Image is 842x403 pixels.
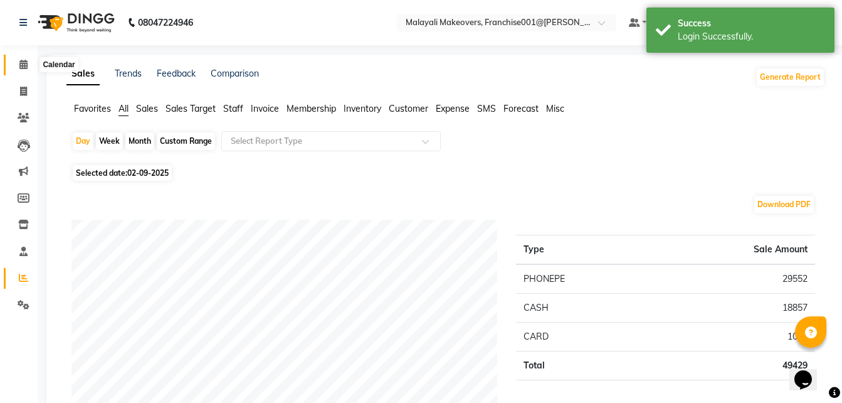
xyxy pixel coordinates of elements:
span: Selected date: [73,165,172,181]
img: logo [32,5,118,40]
span: Sales [136,103,158,114]
div: Login Successfully. [678,30,825,43]
th: Type [516,235,650,265]
span: Favorites [74,103,111,114]
div: Custom Range [157,132,215,150]
span: Membership [287,103,336,114]
span: 02-09-2025 [127,168,169,178]
span: Expense [436,103,470,114]
span: Inventory [344,103,381,114]
span: All [118,103,129,114]
td: 18857 [651,294,815,323]
div: Month [125,132,154,150]
td: 1020 [651,323,815,352]
span: Forecast [503,103,539,114]
span: SMS [477,103,496,114]
a: Feedback [157,68,196,79]
td: 49429 [651,352,815,380]
a: Trends [115,68,142,79]
td: Total [516,352,650,380]
th: Sale Amount [651,235,815,265]
a: Comparison [211,68,259,79]
td: PHONEPE [516,264,650,294]
button: Generate Report [757,68,824,86]
span: Sales Target [166,103,216,114]
div: Week [96,132,123,150]
td: CASH [516,294,650,323]
td: CARD [516,323,650,352]
div: Calendar [39,57,78,72]
span: Invoice [251,103,279,114]
b: 08047224946 [138,5,193,40]
div: Success [678,17,825,30]
button: Download PDF [754,196,814,213]
div: Day [73,132,93,150]
span: Misc [546,103,564,114]
span: Customer [389,103,428,114]
iframe: chat widget [789,353,829,390]
td: 29552 [651,264,815,294]
span: Staff [223,103,243,114]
